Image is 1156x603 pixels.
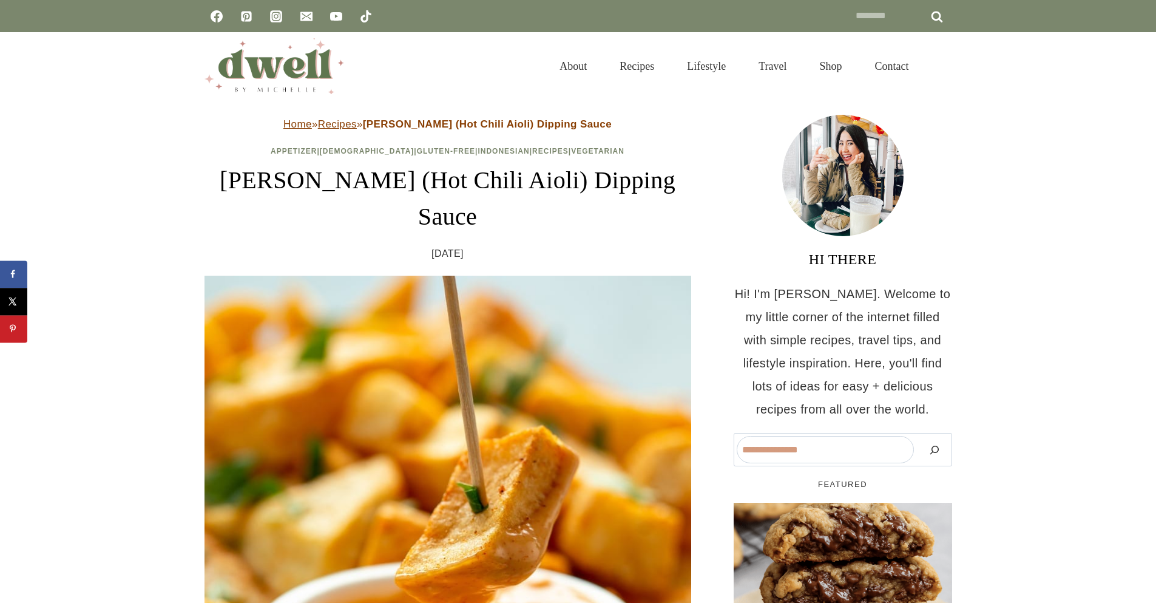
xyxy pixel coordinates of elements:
span: » » [283,118,612,130]
span: | | | | | [271,147,624,155]
a: Recipes [603,45,671,87]
a: Lifestyle [671,45,742,87]
a: Indonesian [478,147,529,155]
h1: [PERSON_NAME] (Hot Chili Aioli) Dipping Sauce [204,162,691,235]
a: Shop [803,45,858,87]
a: Email [294,4,319,29]
time: [DATE] [431,245,464,263]
a: Facebook [204,4,229,29]
a: Home [283,118,312,130]
a: Appetizer [271,147,317,155]
a: Contact [859,45,925,87]
a: Instagram [264,4,288,29]
a: [DEMOGRAPHIC_DATA] [320,147,414,155]
img: DWELL by michelle [204,38,344,94]
a: Vegetarian [571,147,624,155]
a: TikTok [354,4,378,29]
nav: Primary Navigation [543,45,925,87]
a: Recipes [318,118,357,130]
a: YouTube [324,4,348,29]
button: Search [920,436,949,463]
h5: FEATURED [734,479,952,491]
a: Travel [742,45,803,87]
p: Hi! I'm [PERSON_NAME]. Welcome to my little corner of the internet filled with simple recipes, tr... [734,282,952,421]
strong: [PERSON_NAME] (Hot Chili Aioli) Dipping Sauce [363,118,612,130]
h3: HI THERE [734,248,952,270]
a: Recipes [532,147,569,155]
button: View Search Form [931,56,952,77]
a: About [543,45,603,87]
a: Gluten-Free [417,147,475,155]
a: Pinterest [234,4,259,29]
